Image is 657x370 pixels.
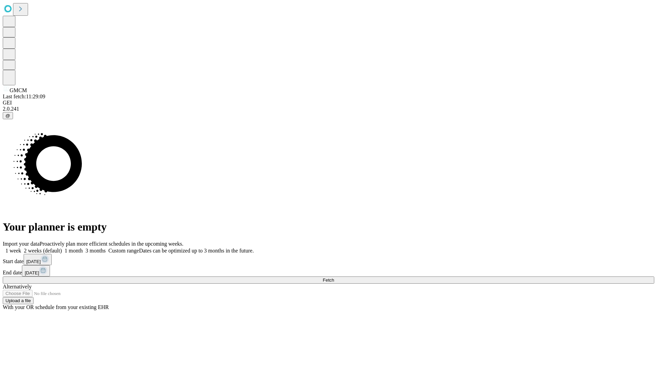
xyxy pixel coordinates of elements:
[323,277,334,283] span: Fetch
[65,248,83,254] span: 1 month
[24,254,52,265] button: [DATE]
[86,248,106,254] span: 3 months
[3,221,654,233] h1: Your planner is empty
[5,113,10,118] span: @
[108,248,139,254] span: Custom range
[139,248,254,254] span: Dates can be optimized up to 3 months in the future.
[3,254,654,265] div: Start date
[3,297,34,304] button: Upload a file
[3,304,109,310] span: With your OR schedule from your existing EHR
[3,94,45,99] span: Last fetch: 11:29:09
[5,248,21,254] span: 1 week
[3,100,654,106] div: GEI
[25,270,39,275] span: [DATE]
[40,241,183,247] span: Proactively plan more efficient schedules in the upcoming weeks.
[3,284,31,289] span: Alternatively
[24,248,62,254] span: 2 weeks (default)
[10,87,27,93] span: GMCM
[3,112,13,119] button: @
[26,259,41,264] span: [DATE]
[3,241,40,247] span: Import your data
[3,276,654,284] button: Fetch
[3,106,654,112] div: 2.0.241
[3,265,654,276] div: End date
[22,265,50,276] button: [DATE]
